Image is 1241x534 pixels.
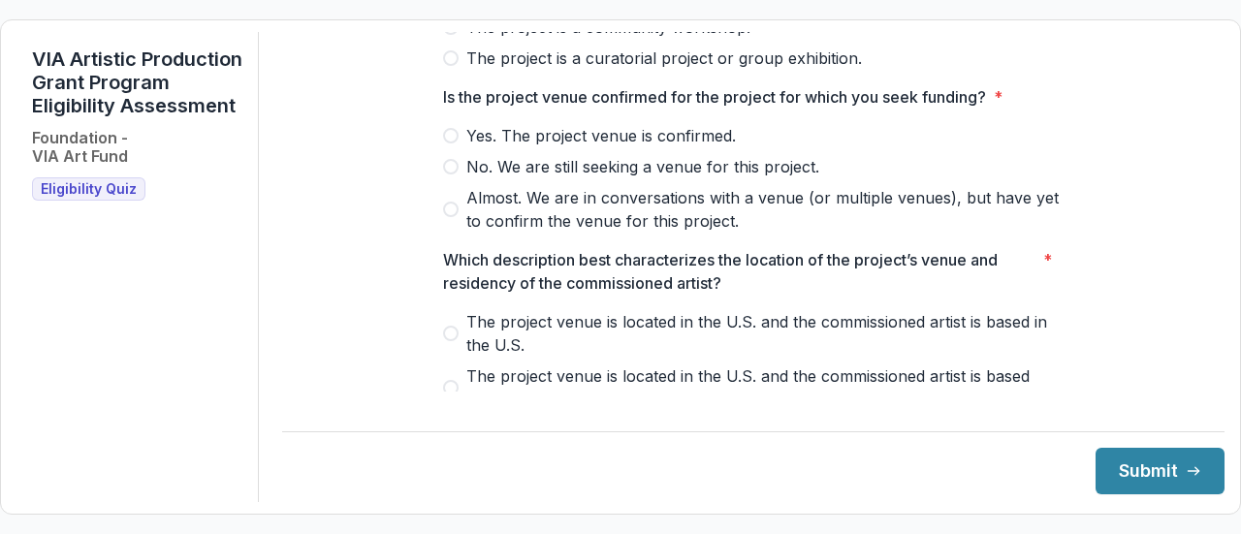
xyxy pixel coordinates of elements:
p: Which description best characterizes the location of the project’s venue and residency of the com... [443,248,1035,295]
span: The project is a curatorial project or group exhibition. [466,47,862,70]
span: Almost. We are in conversations with a venue (or multiple venues), but have yet to confirm the ve... [466,186,1064,233]
span: Eligibility Quiz [41,181,137,198]
p: Is the project venue confirmed for the project for which you seek funding? [443,85,986,109]
span: The project venue is located in the U.S. and the commissioned artist is based outside the U.S. [466,364,1064,411]
h2: Foundation - VIA Art Fund [32,129,128,166]
span: No. We are still seeking a venue for this project. [466,155,819,178]
span: Yes. The project venue is confirmed. [466,124,736,147]
h1: VIA Artistic Production Grant Program Eligibility Assessment [32,47,242,117]
span: The project venue is located in the U.S. and the commissioned artist is based in the U.S. [466,310,1064,357]
button: Submit [1096,448,1225,494]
